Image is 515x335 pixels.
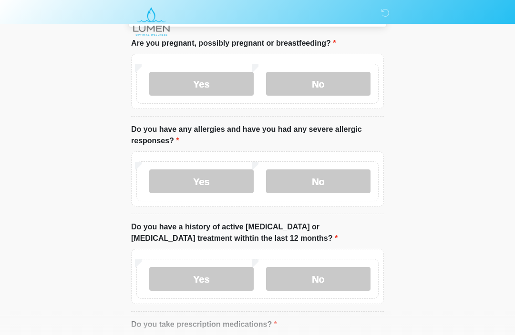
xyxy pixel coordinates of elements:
label: No [266,267,371,291]
label: No [266,169,371,193]
label: Yes [149,169,254,193]
img: LUMEN Optimal Wellness Logo [122,7,181,36]
label: Do you have any allergies and have you had any severe allergic responses? [131,124,384,147]
label: Yes [149,267,254,291]
label: Do you have a history of active [MEDICAL_DATA] or [MEDICAL_DATA] treatment withtin the last 12 mo... [131,221,384,244]
label: Yes [149,72,254,96]
label: No [266,72,371,96]
label: Are you pregnant, possibly pregnant or breastfeeding? [131,38,336,49]
label: Do you take prescription medications? [131,319,277,330]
